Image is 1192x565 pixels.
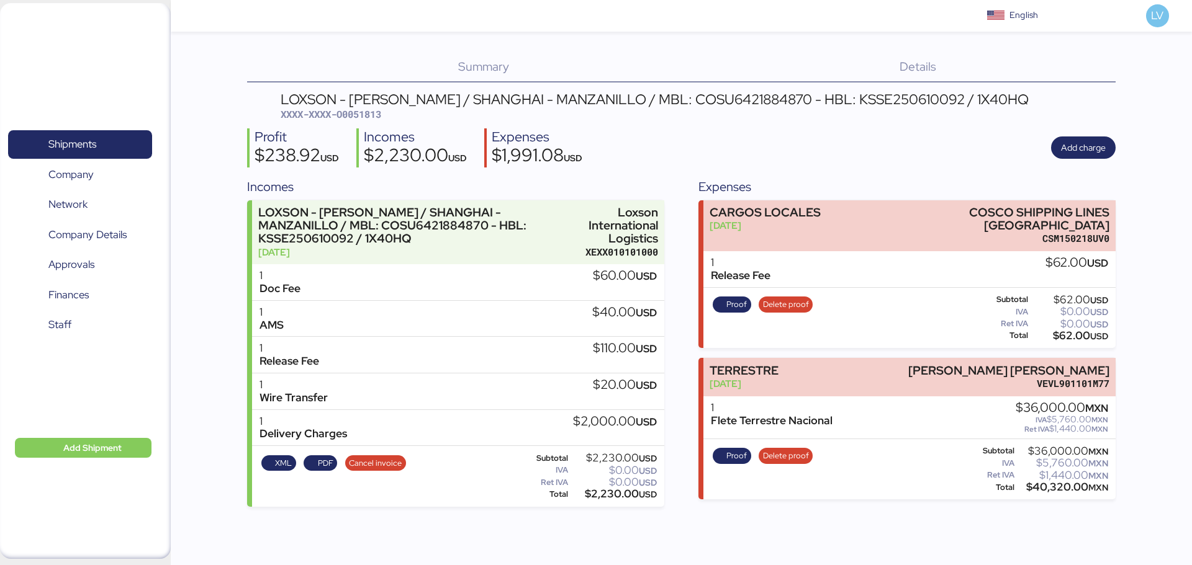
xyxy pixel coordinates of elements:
button: Proof [713,448,751,464]
div: XEXX010101000 [580,246,658,259]
div: 1 [260,342,319,355]
div: $62.00 [1031,331,1108,340]
span: MXN [1091,424,1108,434]
span: USD [636,415,657,429]
div: IVA [974,459,1015,468]
button: Cancel invoice [345,455,406,471]
div: $20.00 [593,378,657,392]
div: Incomes [364,128,467,146]
span: Finances [48,286,89,304]
span: Company [48,166,94,184]
div: IVA [523,466,569,474]
div: Subtotal [523,454,569,463]
div: CARGOS LOCALES [710,206,821,219]
span: Delete proof [763,298,809,311]
div: Expenses [492,128,582,146]
span: XXXX-XXXX-O0051813 [281,108,381,120]
div: Release Fee [711,269,770,282]
div: Subtotal [974,447,1015,455]
div: Flete Terrestre Nacional [711,414,833,427]
div: CSM150218UV0 [870,232,1109,245]
button: PDF [304,455,337,471]
div: $36,000.00 [1017,447,1108,456]
div: Ret IVA [974,319,1028,328]
div: $5,760.00 [1017,458,1108,468]
span: Company Details [48,226,127,244]
span: Add charge [1061,140,1106,155]
div: 1 [260,378,328,391]
a: Company [8,160,152,189]
span: USD [1090,319,1108,330]
button: Add Shipment [15,438,151,458]
div: VEVL901101M77 [908,377,1109,390]
div: Wire Transfer [260,391,328,404]
div: 1 [711,256,770,269]
span: LV [1151,7,1163,24]
span: Ret IVA [1024,424,1049,434]
div: $5,760.00 [1016,415,1108,424]
div: 1 [260,306,284,319]
div: $0.00 [1031,319,1108,329]
span: Staff [48,316,71,334]
div: $1,440.00 [1017,471,1108,480]
div: $60.00 [593,269,657,283]
div: 1 [260,269,300,282]
span: Cancel invoice [349,456,402,470]
span: MXN [1091,415,1108,425]
span: Network [48,195,88,213]
div: IVA [974,308,1028,316]
button: Delete proof [759,296,813,313]
a: Network [8,190,152,219]
span: Summary [458,58,509,74]
a: Finances [8,280,152,309]
span: USD [639,489,657,500]
div: COSCO SHIPPING LINES [GEOGRAPHIC_DATA] [870,206,1109,232]
div: Ret IVA [523,478,569,487]
span: USD [1090,295,1108,306]
div: [DATE] [710,377,779,390]
div: $1,991.08 [492,146,582,167]
div: $36,000.00 [1016,401,1108,415]
span: USD [1087,256,1108,270]
div: [DATE] [710,219,821,232]
div: Subtotal [974,295,1028,304]
div: $2,230.00 [571,489,657,499]
div: Profit [255,128,339,146]
span: Proof [726,449,747,463]
div: Total [523,490,569,499]
span: PDF [318,456,333,470]
div: 1 [711,401,833,414]
div: $110.00 [593,342,657,355]
div: TERRESTRE [710,364,779,377]
span: IVA [1036,415,1047,425]
a: Shipments [8,130,152,159]
span: Shipments [48,135,96,153]
span: USD [1090,331,1108,342]
div: $40,320.00 [1017,483,1108,492]
div: $238.92 [255,146,339,167]
span: Details [900,58,936,74]
div: AMS [260,319,284,332]
div: English [1009,9,1038,22]
div: $62.00 [1045,256,1108,270]
div: Incomes [247,177,664,196]
div: Release Fee [260,355,319,368]
div: Doc Fee [260,282,300,295]
a: Company Details [8,220,152,249]
div: $0.00 [1031,307,1108,316]
div: $0.00 [571,466,657,475]
span: Add Shipment [63,440,122,455]
div: 1 [260,415,347,428]
span: XML [275,456,292,470]
div: LOXSON - [PERSON_NAME] / SHANGHAI - MANZANILLO / MBL: COSU6421884870 - HBL: KSSE250610092 / 1X40HQ [281,92,1029,106]
div: $0.00 [571,478,657,487]
div: Ret IVA [974,471,1015,479]
a: Staff [8,311,152,339]
span: Approvals [48,256,94,274]
div: $40.00 [592,306,657,319]
div: Delivery Charges [260,427,347,440]
div: $1,440.00 [1016,424,1108,434]
span: USD [1090,306,1108,318]
span: MXN [1088,482,1108,493]
button: Add charge [1051,136,1116,159]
